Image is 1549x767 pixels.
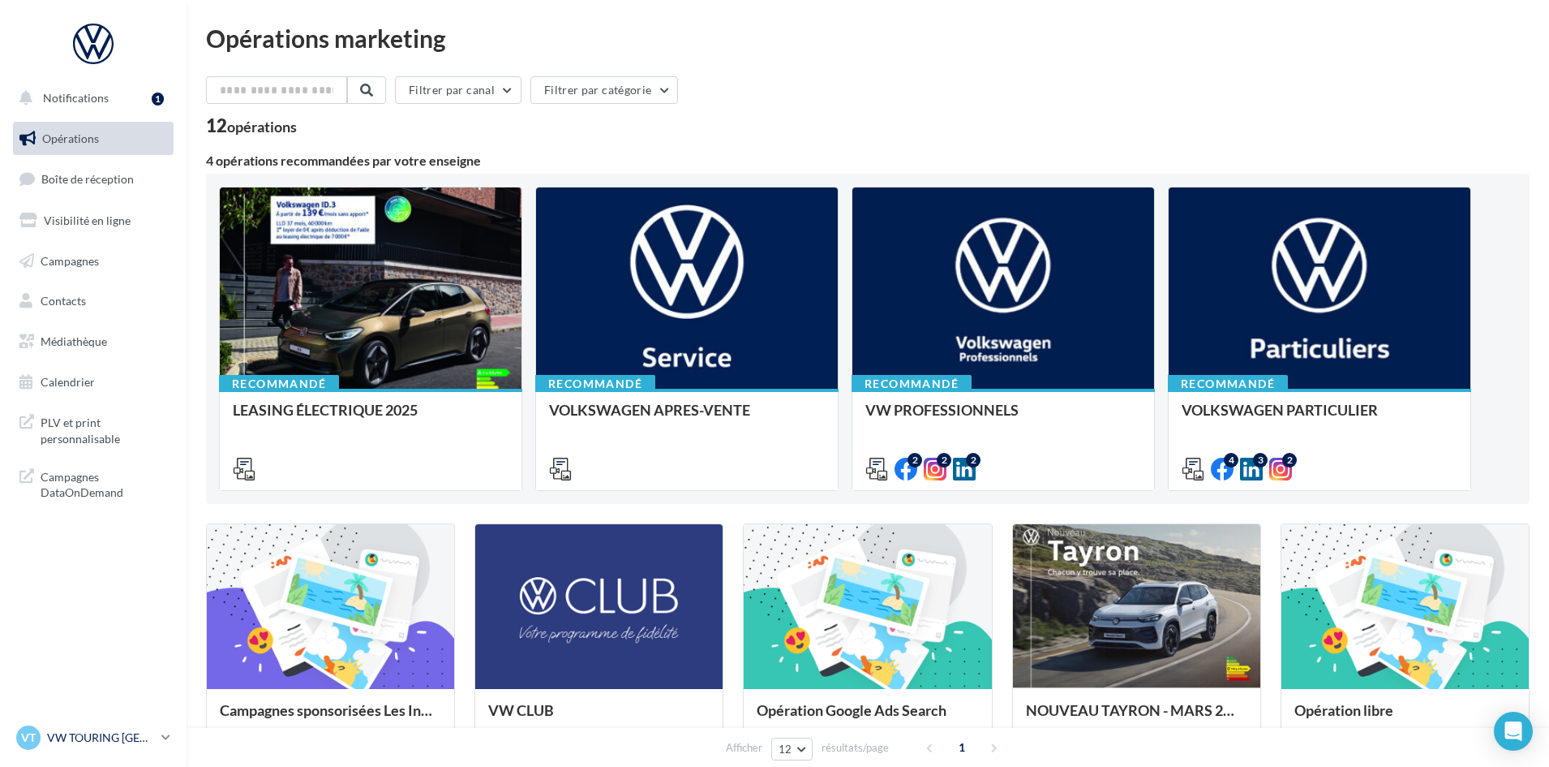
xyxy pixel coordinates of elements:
[41,294,86,308] span: Contacts
[47,730,155,746] p: VW TOURING [GEOGRAPHIC_DATA]
[206,117,297,135] div: 12
[966,453,980,468] div: 2
[549,402,825,434] div: VOLKSWAGEN APRES-VENTE
[908,453,922,468] div: 2
[1224,453,1238,468] div: 4
[1282,453,1297,468] div: 2
[852,375,972,393] div: Recommandé
[41,466,167,501] span: Campagnes DataOnDemand
[43,91,109,105] span: Notifications
[771,738,813,761] button: 12
[10,284,177,318] a: Contacts
[535,375,655,393] div: Recommandé
[10,204,177,238] a: Visibilité en ligne
[41,334,107,348] span: Médiathèque
[10,459,177,507] a: Campagnes DataOnDemand
[1253,453,1268,468] div: 3
[41,172,134,186] span: Boîte de réception
[227,119,297,134] div: opérations
[13,722,174,753] a: VT VW TOURING [GEOGRAPHIC_DATA]
[44,213,131,227] span: Visibilité en ligne
[949,735,975,761] span: 1
[206,26,1530,50] div: Opérations marketing
[757,702,978,735] div: Opération Google Ads Search
[865,402,1141,434] div: VW PROFESSIONNELS
[10,325,177,359] a: Médiathèque
[1182,402,1457,434] div: VOLKSWAGEN PARTICULIER
[21,730,36,746] span: VT
[1168,375,1288,393] div: Recommandé
[10,81,170,115] button: Notifications 1
[41,375,95,389] span: Calendrier
[219,375,339,393] div: Recommandé
[10,122,177,156] a: Opérations
[10,244,177,278] a: Campagnes
[41,412,167,446] span: PLV et print personnalisable
[10,162,177,196] a: Boîte de réception
[41,253,99,267] span: Campagnes
[220,702,441,735] div: Campagnes sponsorisées Les Instants VW Octobre
[10,405,177,453] a: PLV et print personnalisable
[530,76,678,104] button: Filtrer par catégorie
[233,402,508,434] div: LEASING ÉLECTRIQUE 2025
[1494,712,1533,751] div: Open Intercom Messenger
[10,365,177,399] a: Calendrier
[937,453,951,468] div: 2
[42,131,99,145] span: Opérations
[726,740,762,756] span: Afficher
[152,93,164,106] div: 1
[1026,702,1247,735] div: NOUVEAU TAYRON - MARS 2025
[779,743,792,756] span: 12
[206,154,1530,167] div: 4 opérations recommandées par votre enseigne
[822,740,889,756] span: résultats/page
[488,702,710,735] div: VW CLUB
[395,76,521,104] button: Filtrer par canal
[1294,702,1516,735] div: Opération libre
